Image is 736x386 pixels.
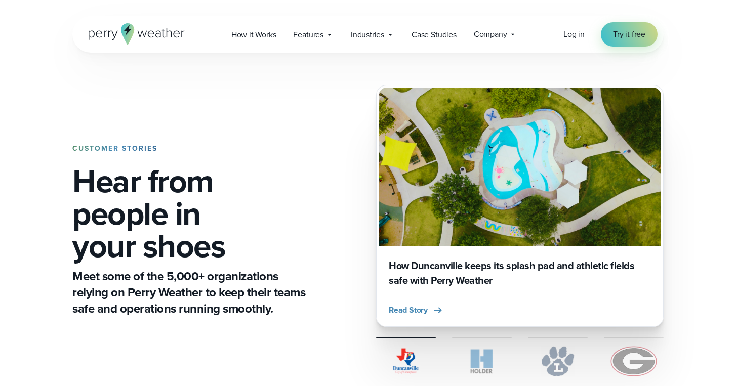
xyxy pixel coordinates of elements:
[389,304,428,316] span: Read Story
[563,28,585,40] span: Log in
[72,165,309,262] h1: Hear from people in your shoes
[452,346,512,376] img: Holder.svg
[563,28,585,40] a: Log in
[474,28,507,40] span: Company
[72,143,157,154] strong: CUSTOMER STORIES
[223,24,285,45] a: How it Works
[389,304,444,316] button: Read Story
[231,29,276,41] span: How it Works
[403,24,465,45] a: Case Studies
[376,85,664,327] a: Duncanville Splash Pad How Duncanville keeps its splash pad and athletic fields safe with Perry W...
[601,22,658,47] a: Try it free
[72,268,309,317] p: Meet some of the 5,000+ organizations relying on Perry Weather to keep their teams safe and opera...
[351,29,384,41] span: Industries
[379,88,661,246] img: Duncanville Splash Pad
[389,259,651,288] h3: How Duncanville keeps its splash pad and athletic fields safe with Perry Weather
[293,29,323,41] span: Features
[376,346,436,376] img: City of Duncanville Logo
[376,85,664,327] div: 1 of 4
[613,28,645,40] span: Try it free
[376,85,664,327] div: slideshow
[412,29,457,41] span: Case Studies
